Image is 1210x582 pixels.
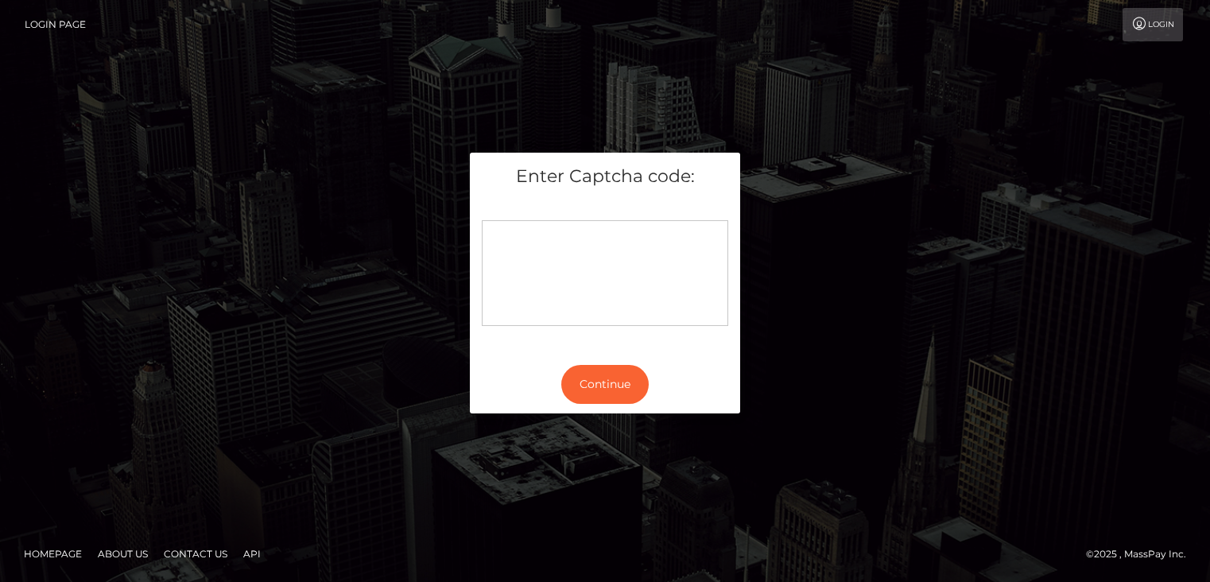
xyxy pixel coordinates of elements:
[17,541,88,566] a: Homepage
[237,541,267,566] a: API
[25,8,86,41] a: Login Page
[561,365,649,404] button: Continue
[157,541,234,566] a: Contact Us
[482,165,728,189] h5: Enter Captcha code:
[482,220,728,326] div: Captcha widget loading...
[1123,8,1183,41] a: Login
[1086,545,1198,563] div: © 2025 , MassPay Inc.
[91,541,154,566] a: About Us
